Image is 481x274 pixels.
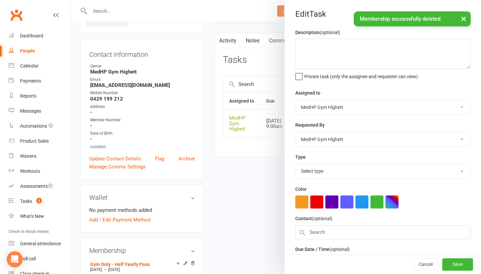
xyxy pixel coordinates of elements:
[20,123,47,129] div: Automations
[458,11,470,26] button: ×
[9,164,70,179] a: Workouts
[9,236,70,251] a: General attendance kiosk mode
[20,183,53,189] div: Assessments
[285,9,481,19] div: Edit Task
[9,251,70,266] a: Roll call
[295,29,340,36] label: Description
[9,209,70,224] a: What's New
[442,259,473,271] button: Save
[9,89,70,104] a: Reports
[295,246,350,253] label: Due Date / Time
[9,194,70,209] a: Tasks 3
[9,119,70,134] a: Automations
[9,74,70,89] a: Payments
[295,121,325,129] label: Requested By
[295,89,320,97] label: Assigned to
[9,149,70,164] a: Waivers
[295,225,470,239] input: Search
[20,168,40,174] div: Workouts
[9,179,70,194] a: Assessments
[20,48,35,53] div: People
[329,247,350,252] small: (optional)
[20,63,39,68] div: Calendar
[9,104,70,119] a: Messages
[413,259,438,271] button: Cancel
[295,185,307,193] label: Color
[9,134,70,149] a: Product Sales
[20,198,32,204] div: Tasks
[7,251,23,267] div: Open Intercom Messenger
[20,108,41,114] div: Messages
[295,153,306,161] label: Type
[304,72,418,79] span: Private task (only the assignee and requester can view)
[20,241,61,246] div: General attendance
[9,43,70,58] a: People
[9,28,70,43] a: Dashboard
[8,7,25,23] a: Clubworx
[354,11,471,26] div: Membership successfully deleted
[20,93,36,99] div: Reports
[20,33,43,38] div: Dashboard
[295,215,332,222] label: Contact
[20,138,49,144] div: Product Sales
[320,30,340,35] small: (optional)
[20,153,36,159] div: Waivers
[20,256,36,261] div: Roll call
[9,58,70,74] a: Calendar
[312,216,332,221] small: (optional)
[20,214,44,219] div: What's New
[20,78,41,84] div: Payments
[36,198,42,203] span: 3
